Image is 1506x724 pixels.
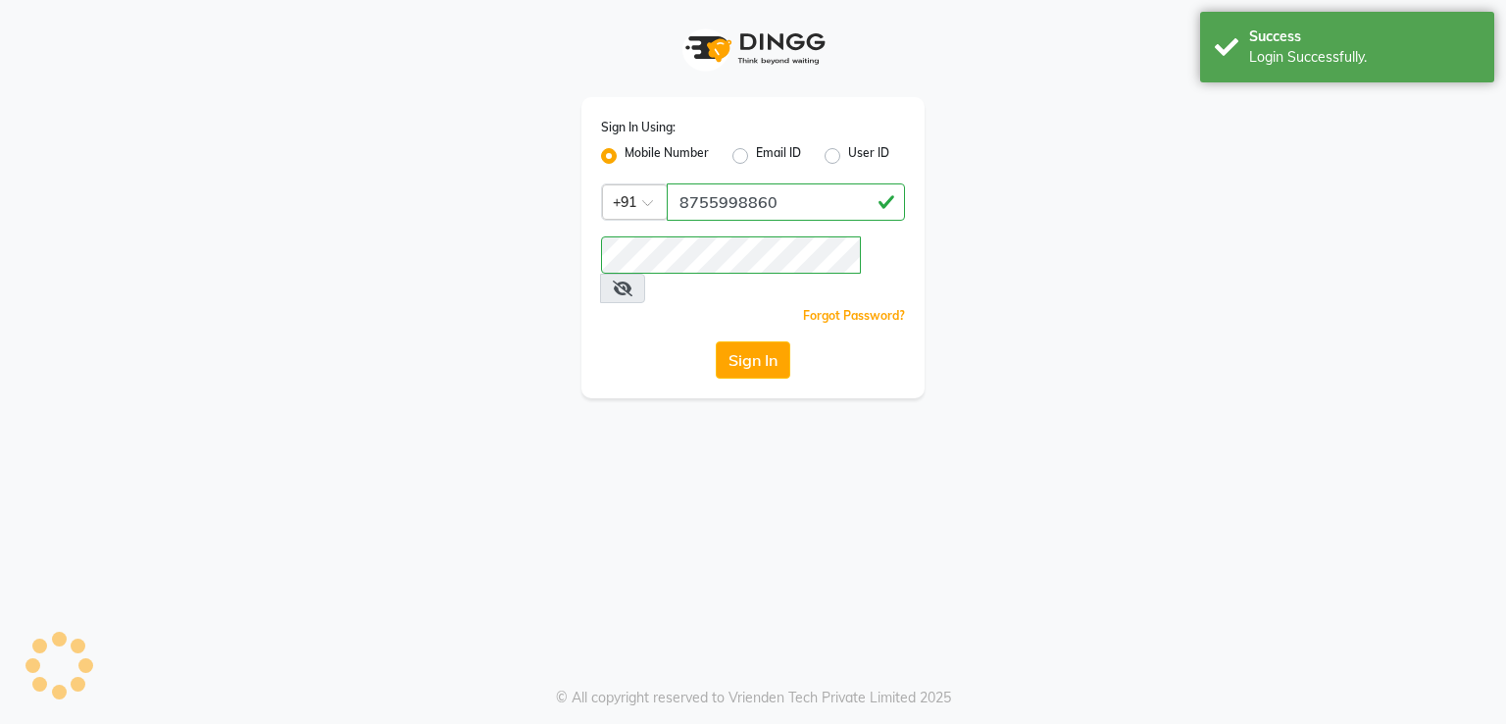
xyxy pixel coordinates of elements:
label: Sign In Using: [601,119,676,136]
label: Email ID [756,144,801,168]
img: logo1.svg [675,20,831,78]
label: Mobile Number [625,144,709,168]
div: Success [1249,26,1480,47]
input: Username [601,236,861,274]
input: Username [667,183,905,221]
a: Forgot Password? [803,308,905,323]
label: User ID [848,144,889,168]
button: Sign In [716,341,790,379]
div: Login Successfully. [1249,47,1480,68]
